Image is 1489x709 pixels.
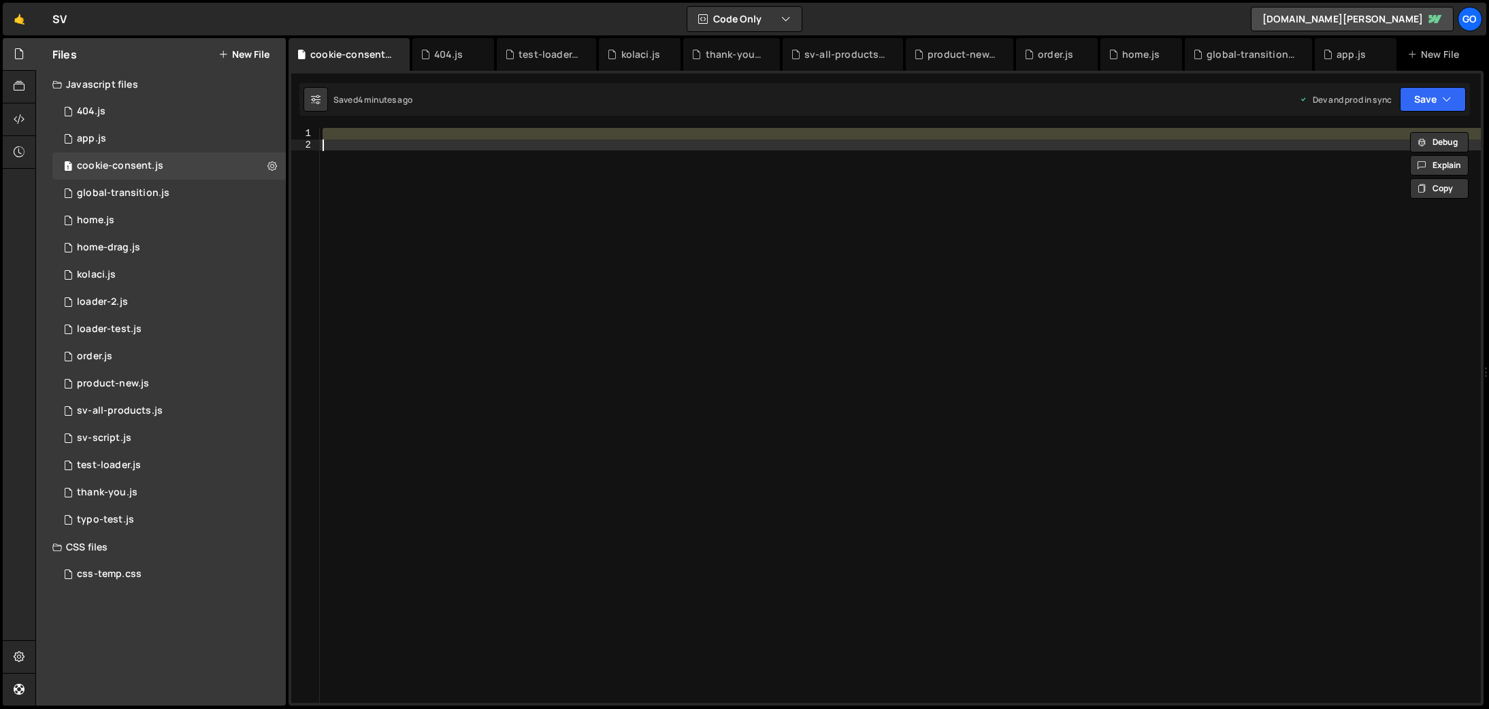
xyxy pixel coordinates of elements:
[64,162,72,173] span: 1
[77,378,149,390] div: product-new.js
[1207,48,1296,61] div: global-transition.js
[52,452,286,479] div: 14248/46529.js
[1407,48,1465,61] div: New File
[358,94,412,105] div: 4 minutes ago
[1410,132,1469,152] button: Debug
[52,180,286,207] div: 14248/41685.js
[621,48,660,61] div: kolaci.js
[1410,155,1469,176] button: Explain
[1251,7,1454,31] a: [DOMAIN_NAME][PERSON_NAME]
[52,11,67,27] div: SV
[928,48,997,61] div: product-new.js
[52,343,286,370] div: 14248/41299.js
[52,152,286,180] div: 14248/46958.js
[77,160,163,172] div: cookie-consent.js
[52,425,286,452] div: 14248/36561.js
[1122,48,1160,61] div: home.js
[52,125,286,152] div: 14248/38152.js
[77,350,112,363] div: order.js
[77,568,142,580] div: css-temp.css
[3,3,36,35] a: 🤙
[706,48,764,61] div: thank-you.js
[52,561,286,588] div: 14248/38037.css
[52,506,286,533] div: 14248/43355.js
[434,48,463,61] div: 404.js
[804,48,887,61] div: sv-all-products.js
[77,133,106,145] div: app.js
[52,316,286,343] div: 14248/42454.js
[218,49,269,60] button: New File
[1337,48,1366,61] div: app.js
[77,187,169,199] div: global-transition.js
[1038,48,1073,61] div: order.js
[77,487,137,499] div: thank-you.js
[291,128,320,139] div: 1
[36,71,286,98] div: Javascript files
[77,459,141,472] div: test-loader.js
[1400,87,1466,112] button: Save
[519,48,580,61] div: test-loader.js
[1410,178,1469,199] button: Copy
[77,269,116,281] div: kolaci.js
[77,323,142,335] div: loader-test.js
[52,397,286,425] div: 14248/36682.js
[77,105,105,118] div: 404.js
[291,139,320,151] div: 2
[77,214,114,227] div: home.js
[52,98,286,125] div: 14248/46532.js
[52,47,77,62] h2: Files
[310,48,393,61] div: cookie-consent.js
[52,288,286,316] div: 14248/42526.js
[333,94,412,105] div: Saved
[77,514,134,526] div: typo-test.js
[52,370,286,397] div: 14248/39945.js
[52,479,286,506] div: 14248/42099.js
[77,242,140,254] div: home-drag.js
[52,234,286,261] div: 14248/40457.js
[687,7,802,31] button: Code Only
[77,432,131,444] div: sv-script.js
[77,405,163,417] div: sv-all-products.js
[52,207,286,234] div: 14248/38890.js
[1458,7,1482,31] a: go
[1299,94,1392,105] div: Dev and prod in sync
[36,533,286,561] div: CSS files
[52,261,286,288] div: 14248/45841.js
[77,296,128,308] div: loader-2.js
